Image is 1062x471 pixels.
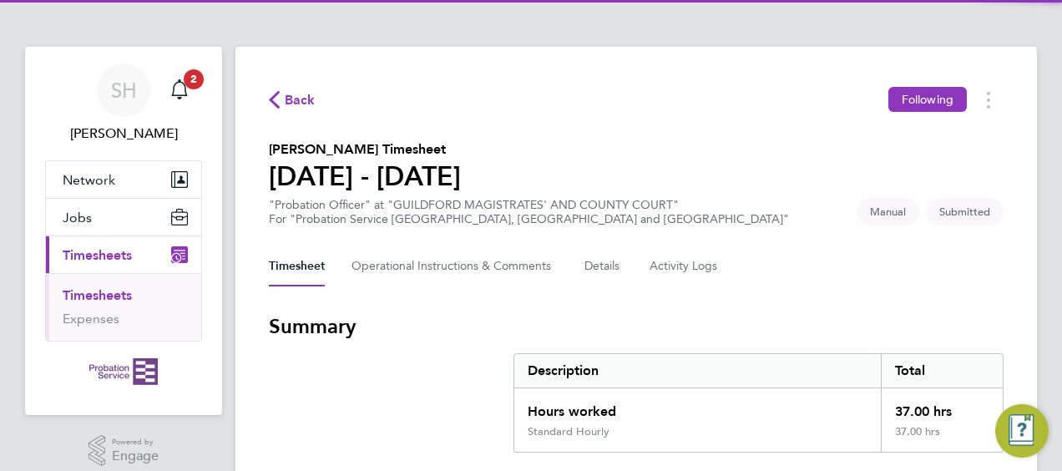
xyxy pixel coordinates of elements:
h2: [PERSON_NAME] Timesheet [269,139,461,160]
span: Powered by [112,435,159,449]
div: Hours worked [514,388,881,425]
a: Expenses [63,311,119,327]
div: Standard Hourly [528,425,609,438]
button: Engage Resource Center [995,404,1049,458]
span: Engage [112,449,159,463]
div: Summary [513,353,1004,453]
span: 2 [184,69,204,89]
button: Jobs [46,199,201,235]
a: Powered byEngage [88,435,159,467]
a: 2 [163,63,196,117]
button: Timesheets Menu [973,87,1004,113]
button: Timesheet [269,246,325,286]
button: Details [584,246,623,286]
span: This timesheet was manually created. [857,198,919,225]
nav: Main navigation [25,47,222,415]
a: SH[PERSON_NAME] [45,63,202,144]
div: Total [881,354,1003,387]
button: Activity Logs [650,246,720,286]
a: Timesheets [63,287,132,303]
button: Network [46,161,201,198]
button: Operational Instructions & Comments [351,246,558,286]
span: Back [285,90,316,110]
div: "Probation Officer" at "GUILDFORD MAGISTRATES' AND COUNTY COURT" [269,198,789,226]
div: 37.00 hrs [881,425,1003,452]
img: probationservice-logo-retina.png [89,358,157,385]
h1: [DATE] - [DATE] [269,160,461,193]
div: For "Probation Service [GEOGRAPHIC_DATA], [GEOGRAPHIC_DATA] and [GEOGRAPHIC_DATA]" [269,212,789,226]
span: Network [63,172,115,188]
span: Timesheets [63,247,132,263]
span: SH [111,79,137,101]
div: Timesheets [46,273,201,341]
span: Following [902,92,953,107]
div: 37.00 hrs [881,388,1003,425]
button: Timesheets [46,236,201,273]
h3: Summary [269,313,1004,340]
button: Following [888,87,967,112]
span: Sarah Hennebry [45,124,202,144]
div: Description [514,354,881,387]
a: Go to home page [45,358,202,385]
span: This timesheet is Submitted. [926,198,1004,225]
span: Jobs [63,210,92,225]
button: Back [269,89,316,110]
